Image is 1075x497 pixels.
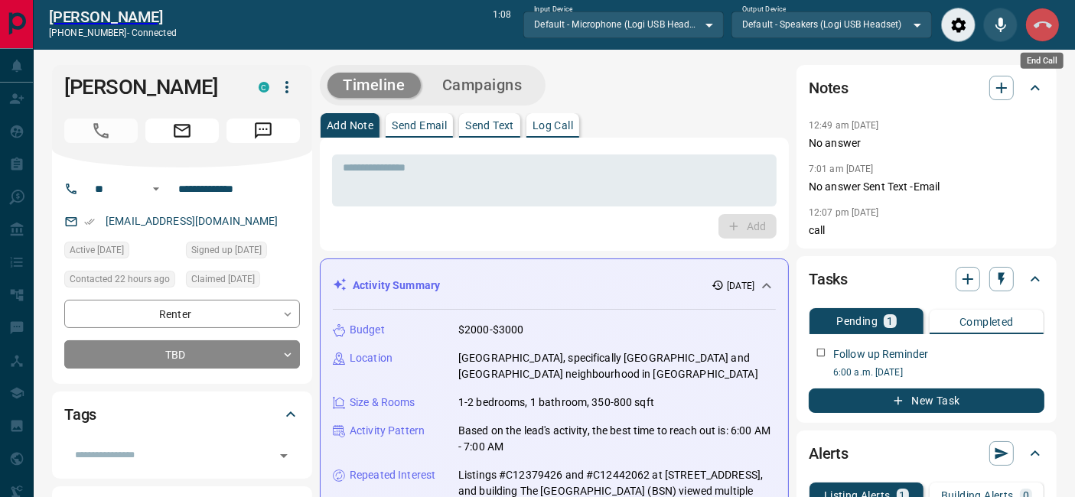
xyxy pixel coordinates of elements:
[1025,8,1060,42] div: End Call
[106,215,279,227] a: [EMAIL_ADDRESS][DOMAIN_NAME]
[534,5,573,15] label: Input Device
[887,316,893,326] p: 1
[64,271,178,292] div: Wed Oct 15 2025
[833,346,928,362] p: Follow up Reminder
[333,271,776,300] div: Activity Summary[DATE]
[458,423,776,455] p: Based on the lead's activity, the best time to reach out is: 6:00 AM - 7:00 AM
[836,316,878,326] p: Pending
[809,70,1044,106] div: Notes
[327,73,421,98] button: Timeline
[809,207,879,218] p: 12:07 pm [DATE]
[273,445,295,466] button: Open
[186,242,300,263] div: Thu Jul 04 2024
[465,120,514,131] p: Send Text
[493,8,511,42] p: 1:08
[809,261,1044,297] div: Tasks
[49,26,177,40] p: [PHONE_NUMBER] -
[350,322,385,338] p: Budget
[191,271,255,287] span: Claimed [DATE]
[1021,53,1064,69] div: End Call
[983,8,1018,42] div: Mute
[226,119,300,143] span: Message
[941,8,976,42] div: Audio Settings
[742,5,786,15] label: Output Device
[350,467,435,483] p: Repeated Interest
[353,278,440,294] p: Activity Summary
[809,179,1044,195] p: No answer Sent Text -Email
[350,395,415,411] p: Size & Rooms
[64,119,138,143] span: Call
[523,11,724,37] div: Default - Microphone (Logi USB Headset)
[809,135,1044,151] p: No answer
[809,164,874,174] p: 7:01 am [DATE]
[64,75,236,99] h1: [PERSON_NAME]
[350,423,425,439] p: Activity Pattern
[145,119,219,143] span: Email
[427,73,538,98] button: Campaigns
[64,402,96,427] h2: Tags
[809,441,849,466] h2: Alerts
[809,76,849,100] h2: Notes
[533,120,573,131] p: Log Call
[727,279,754,293] p: [DATE]
[809,267,848,291] h2: Tasks
[49,8,177,26] a: [PERSON_NAME]
[84,216,95,227] svg: Email Verified
[458,350,776,382] p: [GEOGRAPHIC_DATA], specifically [GEOGRAPHIC_DATA] and [GEOGRAPHIC_DATA] neighbourhood in [GEOGRAP...
[350,350,393,366] p: Location
[392,120,447,131] p: Send Email
[809,388,1044,413] button: New Task
[191,242,262,258] span: Signed up [DATE]
[809,120,879,131] p: 12:49 am [DATE]
[809,435,1044,472] div: Alerts
[259,82,269,93] div: condos.ca
[64,340,300,369] div: TBD
[327,120,373,131] p: Add Note
[458,322,523,338] p: $2000-$3000
[186,271,300,292] div: Mon Oct 13 2025
[132,28,177,38] span: connected
[833,365,1044,379] p: 6:00 a.m. [DATE]
[64,242,178,263] div: Mon Oct 13 2025
[70,242,124,258] span: Active [DATE]
[809,223,1044,239] p: call
[64,396,300,433] div: Tags
[147,180,165,198] button: Open
[959,317,1014,327] p: Completed
[64,300,300,328] div: Renter
[731,11,932,37] div: Default - Speakers (Logi USB Headset)
[70,271,170,287] span: Contacted 22 hours ago
[458,395,654,411] p: 1-2 bedrooms, 1 bathroom, 350-800 sqft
